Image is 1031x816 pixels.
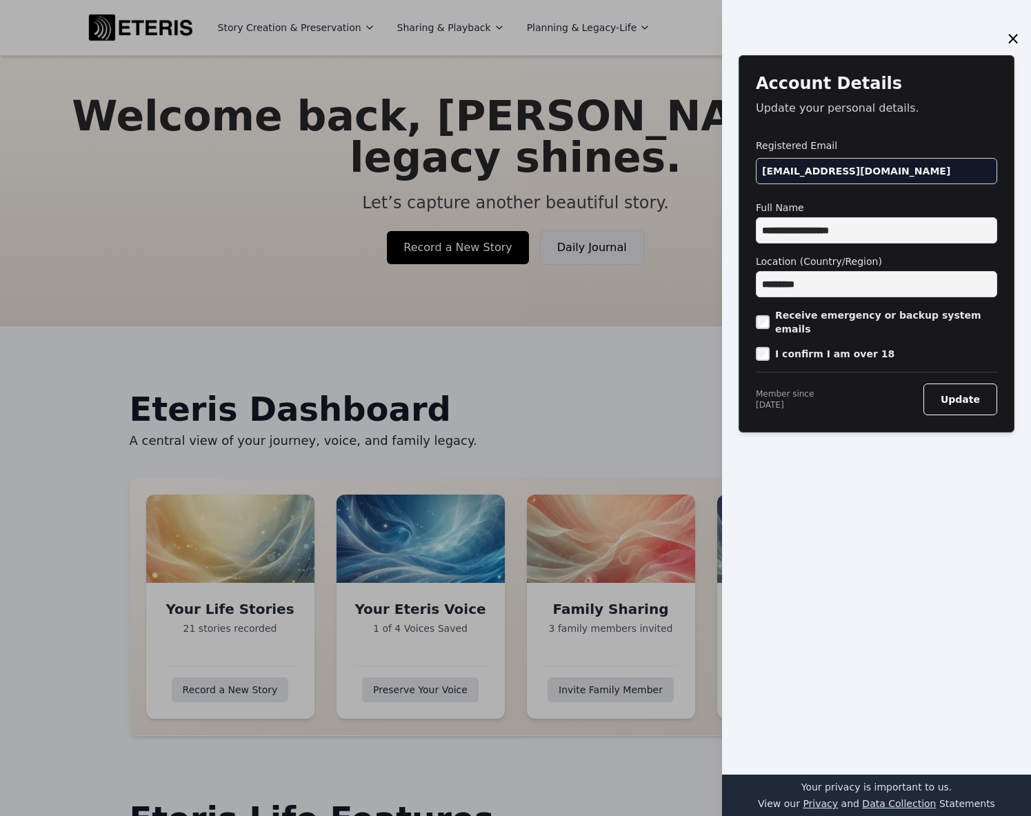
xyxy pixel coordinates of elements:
p: View our and Statements [733,797,1020,810]
label: Full Name [756,201,997,215]
h3: Account Details [756,72,997,94]
p: Update your personal details. [756,100,997,117]
button: Close [1006,28,1020,50]
label: Location (Country/Region) [756,255,997,268]
input: Receive emergency or backup system emails [756,315,770,329]
p: Your privacy is important to us. [733,780,1020,794]
span: Receive emergency or backup system emails [775,308,997,336]
a: Data Collection [862,798,936,809]
p: Registered Email [756,139,997,152]
span: I confirm I am over 18 [775,347,894,361]
input: I confirm I am over 18 [756,347,770,361]
p: Member since [DATE] [756,388,814,410]
button: Update [923,384,997,415]
a: Privacy [803,798,838,809]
